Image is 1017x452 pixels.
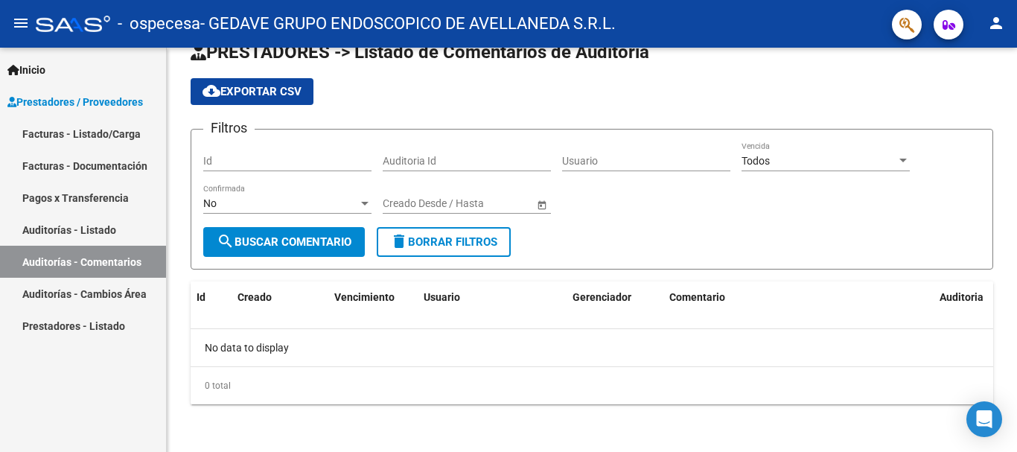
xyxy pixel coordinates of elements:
[328,281,418,313] datatable-header-cell: Vencimiento
[450,197,523,210] input: Fecha fin
[383,197,437,210] input: Fecha inicio
[418,281,567,313] datatable-header-cell: Usuario
[232,281,328,313] datatable-header-cell: Creado
[334,291,395,303] span: Vencimiento
[742,155,770,167] span: Todos
[197,291,205,303] span: Id
[7,62,45,78] span: Inicio
[987,14,1005,32] mat-icon: person
[390,235,497,249] span: Borrar Filtros
[191,42,649,63] span: PRESTADORES -> Listado de Comentarios de Auditoria
[12,14,30,32] mat-icon: menu
[203,227,365,257] button: Buscar Comentario
[7,94,143,110] span: Prestadores / Proveedores
[940,291,983,303] span: Auditoria
[191,281,232,313] datatable-header-cell: Id
[217,235,351,249] span: Buscar Comentario
[567,281,663,313] datatable-header-cell: Gerenciador
[191,78,313,105] button: Exportar CSV
[377,227,511,257] button: Borrar Filtros
[191,367,993,404] div: 0 total
[200,7,616,40] span: - GEDAVE GRUPO ENDOSCOPICO DE AVELLANEDA S.R.L.
[663,281,934,313] datatable-header-cell: Comentario
[203,197,217,209] span: No
[118,7,200,40] span: - ospecesa
[669,291,725,303] span: Comentario
[534,197,549,212] button: Open calendar
[573,291,631,303] span: Gerenciador
[203,118,255,139] h3: Filtros
[191,329,993,366] div: No data to display
[966,401,1002,437] div: Open Intercom Messenger
[390,232,408,250] mat-icon: delete
[203,85,302,98] span: Exportar CSV
[934,281,993,313] datatable-header-cell: Auditoria
[237,291,272,303] span: Creado
[424,291,460,303] span: Usuario
[217,232,235,250] mat-icon: search
[203,82,220,100] mat-icon: cloud_download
